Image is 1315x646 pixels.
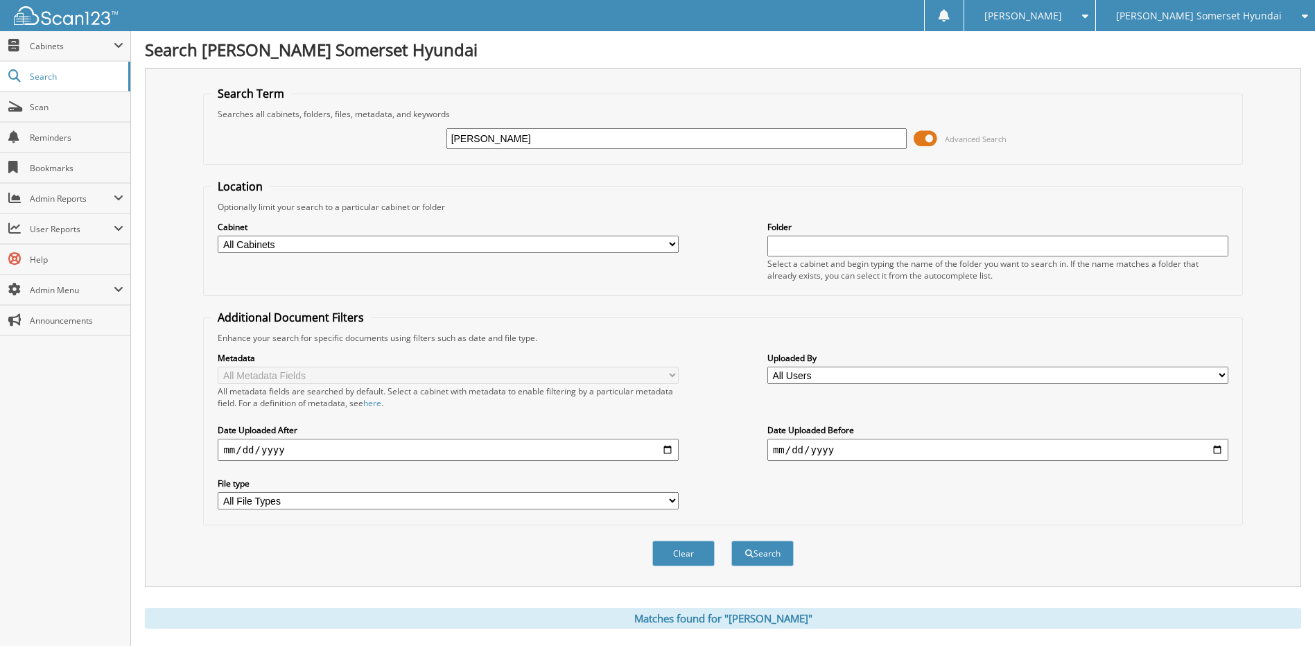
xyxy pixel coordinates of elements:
[767,258,1228,281] div: Select a cabinet and begin typing the name of the folder you want to search in. If the name match...
[731,541,794,566] button: Search
[30,315,123,326] span: Announcements
[30,101,123,113] span: Scan
[30,223,114,235] span: User Reports
[652,541,715,566] button: Clear
[211,201,1235,213] div: Optionally limit your search to a particular cabinet or folder
[218,439,679,461] input: start
[984,12,1062,20] span: [PERSON_NAME]
[767,352,1228,364] label: Uploaded By
[30,284,114,296] span: Admin Menu
[218,352,679,364] label: Metadata
[767,439,1228,461] input: end
[767,424,1228,436] label: Date Uploaded Before
[14,6,118,25] img: scan123-logo-white.svg
[1116,12,1282,20] span: [PERSON_NAME] Somerset Hyundai
[211,179,270,194] legend: Location
[218,424,679,436] label: Date Uploaded After
[211,310,371,325] legend: Additional Document Filters
[145,608,1301,629] div: Matches found for "[PERSON_NAME]"
[218,221,679,233] label: Cabinet
[30,162,123,174] span: Bookmarks
[767,221,1228,233] label: Folder
[30,254,123,265] span: Help
[145,38,1301,61] h1: Search [PERSON_NAME] Somerset Hyundai
[30,71,121,82] span: Search
[363,397,381,409] a: here
[218,385,679,409] div: All metadata fields are searched by default. Select a cabinet with metadata to enable filtering b...
[211,108,1235,120] div: Searches all cabinets, folders, files, metadata, and keywords
[30,40,114,52] span: Cabinets
[945,134,1007,144] span: Advanced Search
[211,86,291,101] legend: Search Term
[30,132,123,143] span: Reminders
[30,193,114,204] span: Admin Reports
[211,332,1235,344] div: Enhance your search for specific documents using filters such as date and file type.
[218,478,679,489] label: File type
